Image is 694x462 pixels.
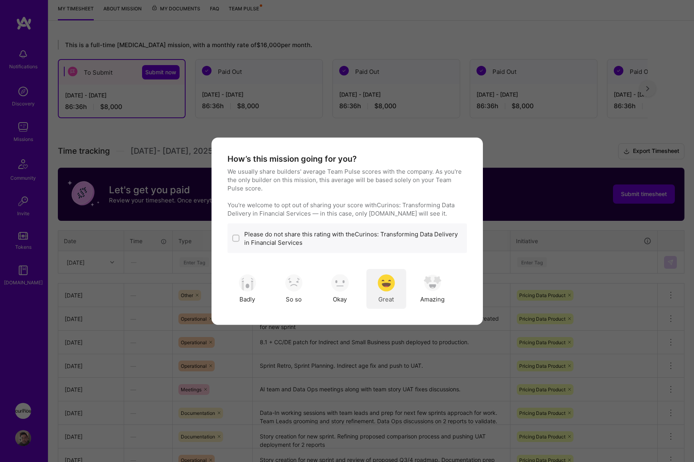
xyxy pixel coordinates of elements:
img: soso [331,274,349,292]
span: Okay [333,295,347,303]
img: soso [424,274,441,292]
div: modal [212,137,483,325]
span: So so [286,295,302,303]
label: Please do not share this rating with the Curinos: Transforming Data Delivery in Financial Services [244,230,462,246]
span: Great [378,295,394,303]
h4: How’s this mission going for you? [227,153,357,164]
p: We usually share builders' average Team Pulse scores with the company. As you're the only builder... [227,167,467,217]
img: soso [378,274,395,292]
span: Amazing [420,295,445,303]
img: soso [239,274,256,292]
span: Badly [239,295,255,303]
img: soso [285,274,303,292]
